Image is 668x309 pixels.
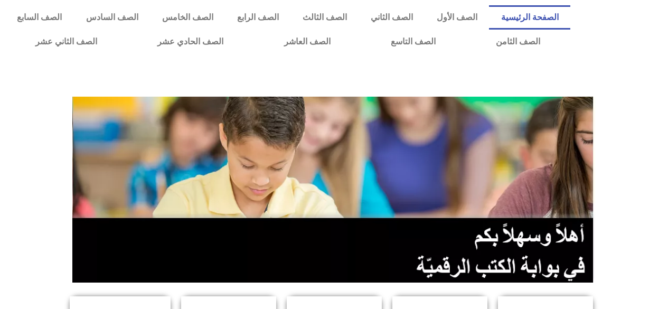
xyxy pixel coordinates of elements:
a: الصف الثاني عشر [5,30,127,54]
a: الصف التاسع [361,30,466,54]
a: الصف الخامس [150,5,225,30]
a: الصف الحادي عشر [127,30,253,54]
a: الصف الرابع [225,5,290,30]
a: الصف السابع [5,5,74,30]
a: الصفحة الرئيسية [489,5,570,30]
a: الصف الأول [425,5,489,30]
a: الصف الثاني [359,5,425,30]
a: الصف العاشر [254,30,361,54]
a: الصف الثالث [290,5,359,30]
a: الصف الثامن [466,30,570,54]
a: الصف السادس [74,5,150,30]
